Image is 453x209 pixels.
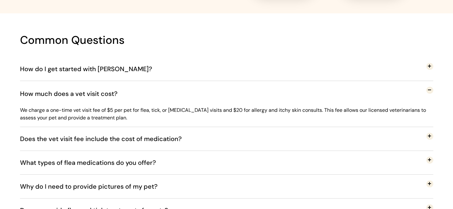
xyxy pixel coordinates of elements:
button: What types of flea medications do you offer? [20,151,433,174]
span: What types of flea medications do you offer? [20,152,166,173]
button: Why do I need to provide pictures of my pet? [20,175,433,198]
button: Does the vet visit fee include the cost of medication? [20,127,433,151]
span: How much does a vet visit cost? [20,83,127,104]
span: Does the vet visit fee include the cost of medication? [20,128,191,149]
button: How much does a vet visit cost? [20,81,433,106]
span: How do I get started with [PERSON_NAME]? [20,58,162,79]
span: Common Questions [20,33,125,47]
span: Why do I need to provide pictures of my pet? [20,176,167,197]
p: We charge a one-time vet visit fee of $5 per pet for flea, tick, or [MEDICAL_DATA] visits and $20... [20,106,433,122]
button: How do I get started with [PERSON_NAME]? [20,57,433,81]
